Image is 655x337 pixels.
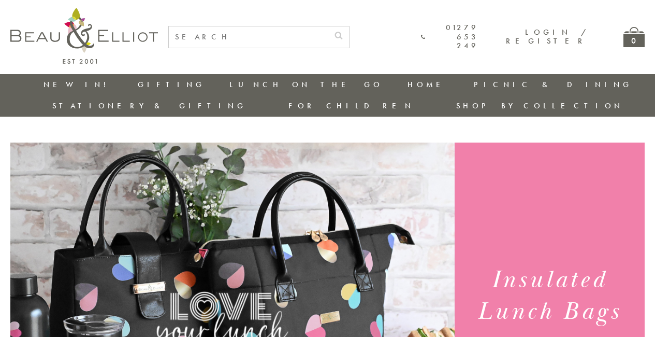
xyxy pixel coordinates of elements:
[506,27,587,46] a: Login / Register
[288,101,414,111] a: For Children
[623,27,645,47] a: 0
[464,264,635,328] h1: Insulated Lunch Bags
[138,79,205,90] a: Gifting
[229,79,383,90] a: Lunch On The Go
[474,79,632,90] a: Picnic & Dining
[421,23,478,50] a: 01279 653 249
[43,79,113,90] a: New in!
[52,101,246,111] a: Stationery & Gifting
[456,101,623,111] a: Shop by collection
[10,8,158,64] img: logo
[407,79,449,90] a: Home
[169,26,328,48] input: SEARCH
